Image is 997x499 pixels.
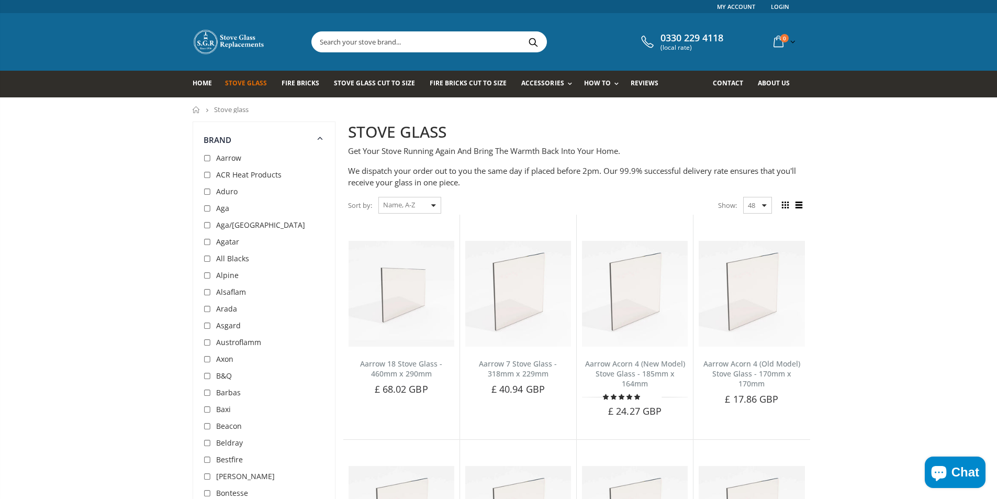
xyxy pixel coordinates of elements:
span: £ 24.27 GBP [608,405,662,417]
span: Stove Glass Cut To Size [334,79,415,87]
span: Bestfire [216,454,243,464]
a: 0330 229 4118 (local rate) [638,32,723,51]
span: Home [193,79,212,87]
inbox-online-store-chat: Shopify online store chat [922,457,989,491]
span: B&Q [216,371,232,381]
span: About us [758,79,790,87]
span: Aga/[GEOGRAPHIC_DATA] [216,220,305,230]
span: Aga [216,203,229,213]
span: Fire Bricks [282,79,319,87]
span: Stove glass [214,105,249,114]
a: About us [758,71,798,97]
span: Accessories [521,79,564,87]
a: Aarrow 18 Stove Glass - 460mm x 290mm [360,359,442,379]
h2: STOVE GLASS [348,121,805,143]
a: Fire Bricks Cut To Size [430,71,514,97]
span: Agatar [216,237,239,247]
p: We dispatch your order out to you the same day if placed before 2pm. Our 99.9% successful deliver... [348,165,805,188]
span: Aduro [216,186,238,196]
span: Brand [204,135,232,145]
a: Accessories [521,71,577,97]
img: Aarrow Acorn 4 New Model Stove Glass [582,241,688,347]
span: Arada [216,304,237,314]
span: [PERSON_NAME] [216,471,275,481]
span: £ 68.02 GBP [375,383,428,395]
input: Search your stove brand... [312,32,664,52]
a: Aarrow Acorn 4 (Old Model) Stove Glass - 170mm x 170mm [703,359,800,389]
span: Sort by: [348,196,372,215]
span: Show: [718,197,737,214]
a: Stove Glass Cut To Size [334,71,423,97]
a: Reviews [631,71,666,97]
span: Beacon [216,421,242,431]
span: Contact [713,79,743,87]
span: Aarrow [216,153,241,163]
span: All Blacks [216,253,249,263]
a: Aarrow Acorn 4 (New Model) Stove Glass - 185mm x 164mm [585,359,685,389]
span: 0330 229 4118 [660,32,723,44]
span: Alsaflam [216,287,246,297]
a: Home [193,106,200,113]
span: Reviews [631,79,658,87]
button: Search [522,32,545,52]
a: Stove Glass [225,71,275,97]
a: Contact [713,71,751,97]
a: Aarrow 7 Stove Glass - 318mm x 229mm [479,359,557,379]
span: Alpine [216,270,239,280]
img: Aarrow Acorn 4 Old Model Stove Glass [699,241,804,347]
span: ACR Heat Products [216,170,282,180]
span: Baxi [216,404,231,414]
p: Get Your Stove Running Again And Bring The Warmth Back Into Your Home. [348,145,805,157]
a: How To [584,71,624,97]
span: Barbas [216,387,241,397]
span: Grid view [780,199,791,211]
img: Aarrow 7 Stove Glass [465,241,571,347]
span: Stove Glass [225,79,267,87]
span: Bontesse [216,488,248,498]
img: Stove Glass Replacement [193,29,266,55]
span: Axon [216,354,233,364]
img: Aarrow 18 Stove Glass [349,241,454,347]
span: Beldray [216,438,243,448]
span: £ 40.94 GBP [491,383,545,395]
a: 0 [769,31,798,52]
span: How To [584,79,611,87]
span: Austroflamm [216,337,261,347]
span: 5.00 stars [603,393,642,401]
a: Fire Bricks [282,71,327,97]
span: Asgard [216,320,241,330]
span: £ 17.86 GBP [725,393,778,405]
a: Home [193,71,220,97]
span: List view [793,199,805,211]
span: Fire Bricks Cut To Size [430,79,507,87]
span: (local rate) [660,44,723,51]
span: 0 [780,34,789,42]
